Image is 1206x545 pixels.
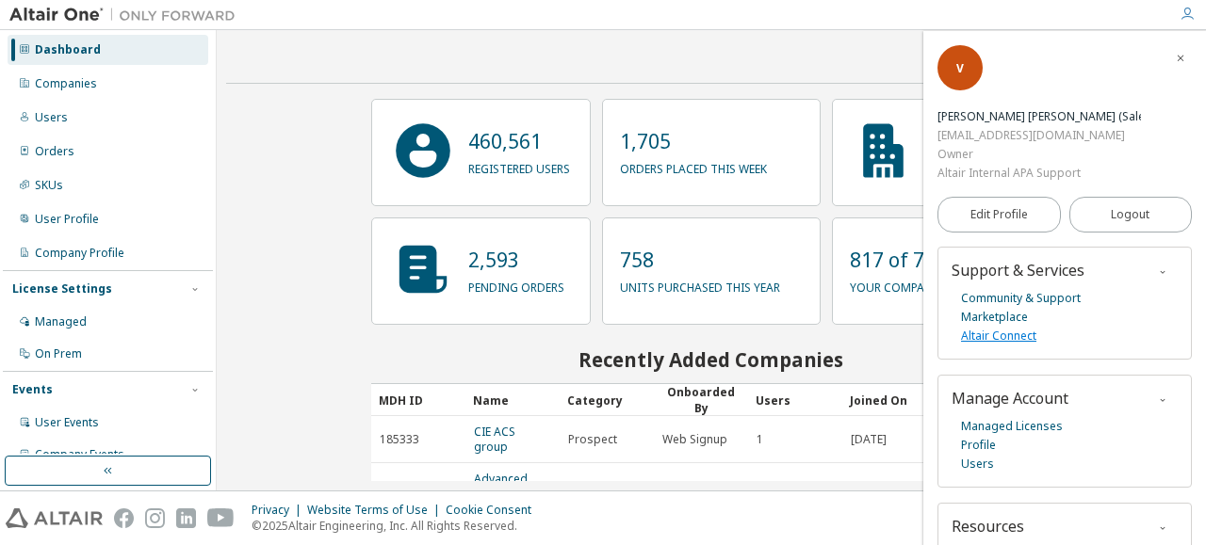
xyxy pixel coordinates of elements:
span: Logout [1111,205,1149,224]
span: Manage Account [952,388,1068,409]
img: youtube.svg [207,508,235,528]
div: User Events [35,415,99,430]
div: On Prem [35,346,82,361]
button: Logout [1069,197,1193,232]
p: © 2025 Altair Engineering, Inc. All Rights Reserved. [252,518,543,534]
div: SKUs [35,178,63,193]
a: Advanced Comfort Systems [474,471,528,517]
div: Category [567,385,646,415]
span: Prospect [568,432,617,447]
div: [EMAIL_ADDRESS][DOMAIN_NAME] [937,126,1141,145]
p: units purchased this year [620,274,780,296]
div: Onboarded By [661,384,741,416]
a: Marketplace [961,308,1028,327]
p: your company usage [850,274,979,296]
span: 1 [757,432,763,447]
span: Resources [952,516,1024,537]
div: Owner [937,145,1141,164]
a: Managed Licenses [961,417,1063,436]
div: Users [756,385,835,415]
div: Cookie Consent [446,503,543,518]
p: registered users [468,155,570,177]
a: Altair Connect [961,327,1036,345]
div: MDH ID [379,385,458,415]
p: 2,593 [468,246,564,274]
span: Edit Profile [970,207,1028,222]
div: Users [35,110,68,125]
img: instagram.svg [145,508,165,528]
div: Dashboard [35,42,101,57]
p: 758 [620,246,780,274]
img: facebook.svg [114,508,134,528]
div: Joined On [850,385,929,415]
span: V [956,60,964,76]
a: Users [961,455,994,473]
span: Support & Services [952,260,1084,281]
div: User Profile [35,212,99,227]
div: Name [473,385,552,415]
div: Events [12,382,53,397]
span: Web Signup [662,432,727,447]
p: 460,561 [468,127,570,155]
div: License Settings [12,281,112,297]
div: Vrinda Puneesh (Sales admin) [937,107,1141,126]
a: Profile [961,436,996,455]
p: 817 of 7120 [850,246,979,274]
div: Privacy [252,503,307,518]
img: Altair One [9,6,245,24]
a: Edit Profile [937,197,1061,232]
a: CIE ACS group [474,424,515,455]
span: [DATE] [851,432,887,447]
div: Orders [35,144,74,159]
p: orders placed this week [620,155,767,177]
div: Website Terms of Use [307,503,446,518]
img: linkedin.svg [176,508,196,528]
p: 1,705 [620,127,767,155]
div: Companies [35,76,97,91]
div: Managed [35,314,87,329]
a: Community & Support [961,289,1081,308]
img: altair_logo.svg [6,508,103,528]
div: Company Events [35,447,124,462]
h2: Recently Added Companies [371,347,1051,372]
span: 185333 [380,432,419,447]
p: pending orders [468,274,564,296]
div: Company Profile [35,246,124,261]
div: Altair Internal APA Support [937,164,1141,183]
